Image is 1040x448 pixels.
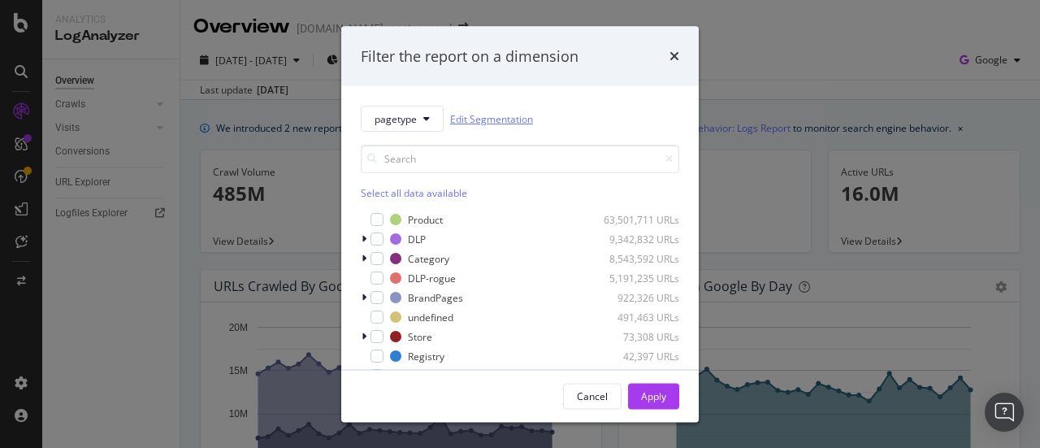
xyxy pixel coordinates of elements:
div: 42,397 URLs [600,349,679,363]
div: Select all data available [361,186,679,200]
div: times [669,46,679,67]
div: Cancel [577,389,608,402]
button: Apply [628,383,679,409]
div: 922,326 URLs [600,290,679,304]
div: DLP-rogue [408,271,456,285]
div: undefined [408,310,453,324]
div: Open Intercom Messenger [985,393,1024,432]
div: DLP [408,232,426,246]
div: Store [408,329,432,343]
div: 73,308 URLs [600,329,679,343]
div: 8,543,592 URLs [600,251,679,265]
button: Cancel [563,383,622,409]
div: 9,342,832 URLs [600,232,679,246]
div: modal [341,26,699,422]
div: 491,463 URLs [600,310,679,324]
div: BrandPages [408,290,463,304]
input: Search [361,145,679,173]
div: 63,501,711 URLs [600,212,679,226]
div: Product [408,212,443,226]
div: Filter the report on a dimension [361,46,578,67]
span: pagetype [375,111,417,125]
div: Category [408,251,449,265]
a: Edit Segmentation [450,110,533,127]
div: 5,191,235 URLs [600,271,679,285]
div: Registry [408,349,444,363]
div: Apply [641,389,666,402]
button: pagetype [361,106,444,132]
